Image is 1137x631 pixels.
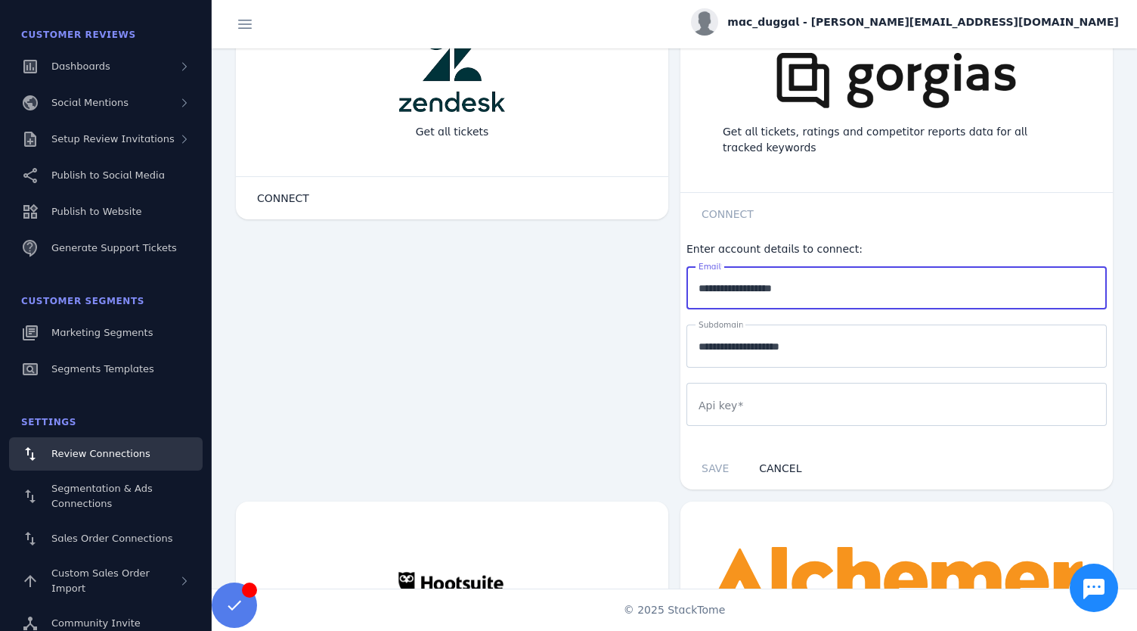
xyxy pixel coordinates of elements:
a: Publish to Website [9,195,203,228]
img: hootsuite.jpg [385,547,519,623]
a: Sales Order Connections [9,522,203,555]
div: Get all tickets, ratings and competitor reports data for all tracked keywords [711,112,1083,168]
button: CANCEL [744,453,816,483]
span: Setup Review Invitations [51,133,175,145]
span: Publish to Website [51,206,141,217]
span: Segments Templates [51,363,154,375]
span: Generate Support Tickets [51,242,177,253]
div: Enter account details to connect: [686,241,1107,257]
span: Marketing Segments [51,327,153,338]
img: zendesk.png [399,36,505,112]
span: Segmentation & Ads Connections [51,483,153,509]
button: mac_duggal - [PERSON_NAME][EMAIL_ADDRESS][DOMAIN_NAME] [691,8,1119,36]
span: Social Mentions [51,97,129,108]
mat-label: Email [699,262,720,271]
span: © 2025 StackTome [624,602,726,618]
a: Generate Support Tickets [9,232,203,265]
span: Community Invite [51,617,141,629]
a: Segmentation & Ads Connections [9,474,203,519]
span: mac_duggal - [PERSON_NAME][EMAIL_ADDRESS][DOMAIN_NAME] [727,14,1119,30]
span: Settings [21,417,76,427]
img: profile.jpg [691,8,718,36]
button: CONNECT [242,183,324,213]
a: Marketing Segments [9,316,203,350]
a: Publish to Social Media [9,159,203,192]
span: Custom Sales Order Import [51,567,150,594]
img: gorgias.png [753,36,1040,112]
mat-label: Subdomain [699,320,744,329]
span: CONNECT [257,193,309,204]
span: Sales Order Connections [51,533,172,544]
span: Customer Segments [21,296,144,306]
span: Publish to Social Media [51,169,165,181]
div: Get all tickets [404,112,501,152]
mat-label: Api key [699,399,737,412]
span: Review Connections [51,448,150,459]
span: Customer Reviews [21,30,136,40]
span: Dashboards [51,61,110,72]
img: alchemer.svg [711,547,1083,615]
a: Segments Templates [9,353,203,386]
a: Review Connections [9,437,203,471]
span: CANCEL [759,463,801,474]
